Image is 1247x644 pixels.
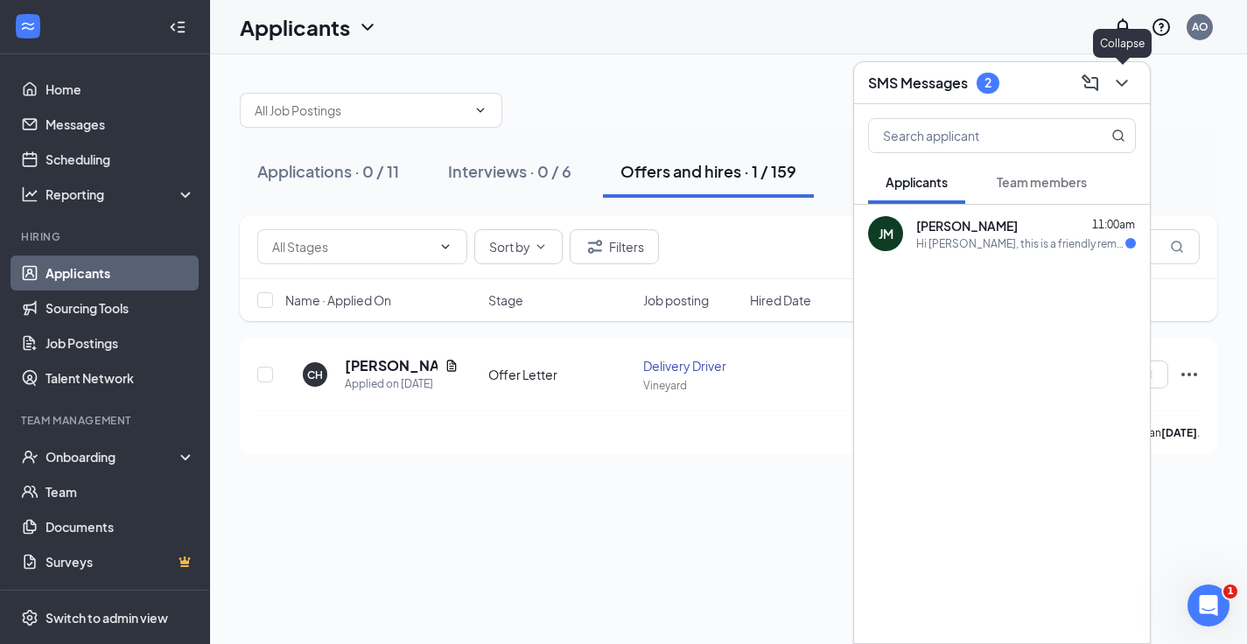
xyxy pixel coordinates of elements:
[916,217,1018,234] span: [PERSON_NAME]
[1111,129,1125,143] svg: MagnifyingGlass
[868,73,968,93] h3: SMS Messages
[1179,364,1200,385] svg: Ellipses
[997,174,1087,190] span: Team members
[46,290,195,325] a: Sourcing Tools
[984,75,991,90] div: 2
[46,474,195,509] a: Team
[570,229,659,264] button: Filter Filters
[46,142,195,177] a: Scheduling
[169,18,186,36] svg: Collapse
[1112,17,1133,38] svg: Notifications
[272,237,431,256] input: All Stages
[307,367,323,382] div: CH
[285,291,391,309] span: Name · Applied On
[21,609,39,626] svg: Settings
[448,160,571,182] div: Interviews · 0 / 6
[1223,584,1237,598] span: 1
[620,160,796,182] div: Offers and hires · 1 / 159
[445,359,459,373] svg: Document
[1080,73,1101,94] svg: ComposeMessage
[257,160,399,182] div: Applications · 0 / 11
[1076,69,1104,97] button: ComposeMessage
[21,413,192,428] div: Team Management
[886,174,948,190] span: Applicants
[879,225,893,242] div: JM
[438,240,452,254] svg: ChevronDown
[1187,584,1229,626] iframe: Intercom live chat
[255,101,466,120] input: All Job Postings
[488,366,633,383] div: Offer Letter
[750,291,811,309] span: Hired Date
[46,544,195,579] a: SurveysCrown
[46,255,195,290] a: Applicants
[473,103,487,117] svg: ChevronDown
[46,325,195,360] a: Job Postings
[345,375,459,393] div: Applied on [DATE]
[357,17,378,38] svg: ChevronDown
[534,240,548,254] svg: ChevronDown
[21,185,39,203] svg: Analysis
[46,107,195,142] a: Messages
[240,12,350,42] h1: Applicants
[1093,29,1152,58] div: Collapse
[488,291,523,309] span: Stage
[869,119,1076,152] input: Search applicant
[21,448,39,465] svg: UserCheck
[643,378,739,393] div: Vineyard
[643,291,709,309] span: Job posting
[1161,426,1197,439] b: [DATE]
[643,357,739,374] div: Delivery Driver
[1151,17,1172,38] svg: QuestionInfo
[1192,19,1208,34] div: AO
[1170,240,1184,254] svg: MagnifyingGlass
[1111,73,1132,94] svg: ChevronDown
[46,509,195,544] a: Documents
[489,241,530,253] span: Sort by
[21,229,192,244] div: Hiring
[1092,218,1135,231] span: 11:00am
[46,360,195,395] a: Talent Network
[1108,69,1136,97] button: ChevronDown
[46,448,180,465] div: Onboarding
[46,185,196,203] div: Reporting
[19,17,37,35] svg: WorkstreamLogo
[46,609,168,626] div: Switch to admin view
[345,356,438,375] h5: [PERSON_NAME]
[474,229,563,264] button: Sort byChevronDown
[46,72,195,107] a: Home
[916,236,1125,251] div: Hi [PERSON_NAME], this is a friendly reminder. Your interview with [DEMOGRAPHIC_DATA]-fil-A for F...
[585,236,606,257] svg: Filter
